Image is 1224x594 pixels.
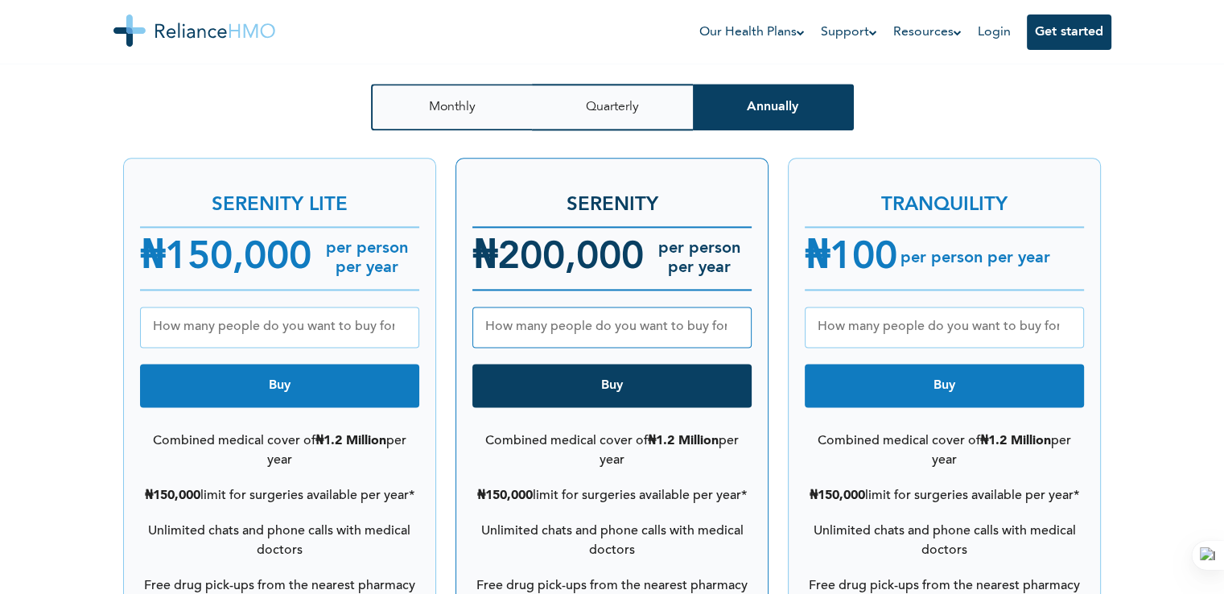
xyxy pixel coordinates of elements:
[699,23,805,42] a: Our Health Plans
[532,84,693,130] button: Quarterly
[472,175,752,220] h3: SERENITY
[145,489,200,502] b: ₦150,000
[1027,14,1111,50] button: Get started
[893,23,962,42] a: Resources
[477,489,533,502] b: ₦150,000
[113,14,275,47] img: Reliance HMO's Logo
[805,307,1084,348] input: How many people do you want to buy for?
[472,423,752,478] li: Combined medical cover of per year
[805,423,1084,478] li: Combined medical cover of per year
[140,478,419,514] li: limit for surgeries available per year*
[472,478,752,514] li: limit for surgeries available per year*
[805,364,1084,407] button: Buy
[648,435,719,448] b: ₦1.2 Million
[805,514,1084,568] li: Unlimited chats and phone calls with medical doctors
[140,229,311,287] h4: ₦
[472,307,752,348] input: How many people do you want to buy for?
[140,364,419,407] button: Buy
[140,307,419,348] input: How many people do you want to buy for?
[805,229,897,287] h4: ₦
[980,435,1051,448] b: ₦1.2 Million
[472,364,752,407] button: Buy
[497,239,644,278] span: 200,000
[140,423,419,478] li: Combined medical cover of per year
[371,84,532,130] button: Monthly
[810,489,865,502] b: ₦150,000
[140,175,419,220] h3: SERENITY LITE
[693,84,854,130] button: Annually
[165,239,311,278] span: 150,000
[140,514,419,568] li: Unlimited chats and phone calls with medical doctors
[978,26,1011,39] a: Login
[805,478,1084,514] li: limit for surgeries available per year*
[897,249,1050,268] h6: per person per year
[315,435,386,448] b: ₦1.2 Million
[311,239,419,278] h6: per person per year
[805,175,1084,220] h3: TRANQUILITY
[821,23,877,42] a: Support
[830,239,897,278] span: 100
[472,229,644,287] h4: ₦
[644,239,752,278] h6: per person per year
[472,514,752,568] li: Unlimited chats and phone calls with medical doctors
